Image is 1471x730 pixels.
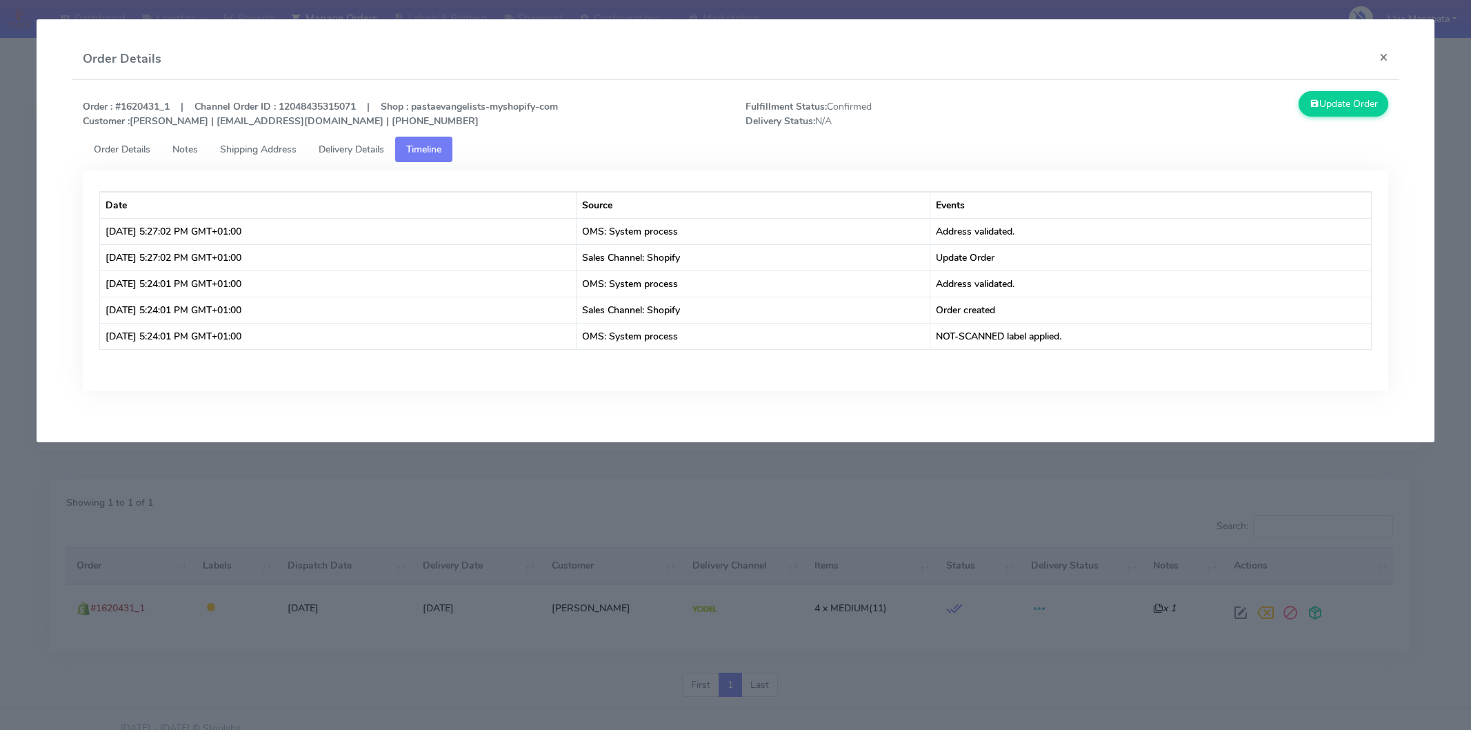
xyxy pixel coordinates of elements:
strong: Delivery Status: [745,115,815,128]
td: Address validated. [930,218,1371,244]
th: Source [577,192,930,218]
td: Sales Channel: Shopify [577,244,930,270]
ul: Tabs [83,137,1388,162]
strong: Fulfillment Status: [745,100,827,113]
td: OMS: System process [577,270,930,297]
td: [DATE] 5:24:01 PM GMT+01:00 [100,297,577,323]
button: Update Order [1299,91,1388,117]
span: Timeline [406,143,441,156]
td: [DATE] 5:27:02 PM GMT+01:00 [100,218,577,244]
td: [DATE] 5:24:01 PM GMT+01:00 [100,270,577,297]
th: Events [930,192,1371,218]
td: Update Order [930,244,1371,270]
th: Date [100,192,577,218]
td: OMS: System process [577,323,930,349]
td: Order created [930,297,1371,323]
span: Delivery Details [319,143,384,156]
strong: Order : #1620431_1 | Channel Order ID : 12048435315071 | Shop : pastaevangelists-myshopify-com [P... [83,100,558,128]
td: Sales Channel: Shopify [577,297,930,323]
button: Close [1368,39,1399,75]
td: OMS: System process [577,218,930,244]
span: Shipping Address [220,143,297,156]
td: [DATE] 5:27:02 PM GMT+01:00 [100,244,577,270]
span: Order Details [94,143,150,156]
span: Confirmed N/A [735,99,1067,128]
td: NOT-SCANNED label applied. [930,323,1371,349]
h4: Order Details [83,50,161,68]
td: [DATE] 5:24:01 PM GMT+01:00 [100,323,577,349]
td: Address validated. [930,270,1371,297]
strong: Customer : [83,115,130,128]
span: Notes [172,143,198,156]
